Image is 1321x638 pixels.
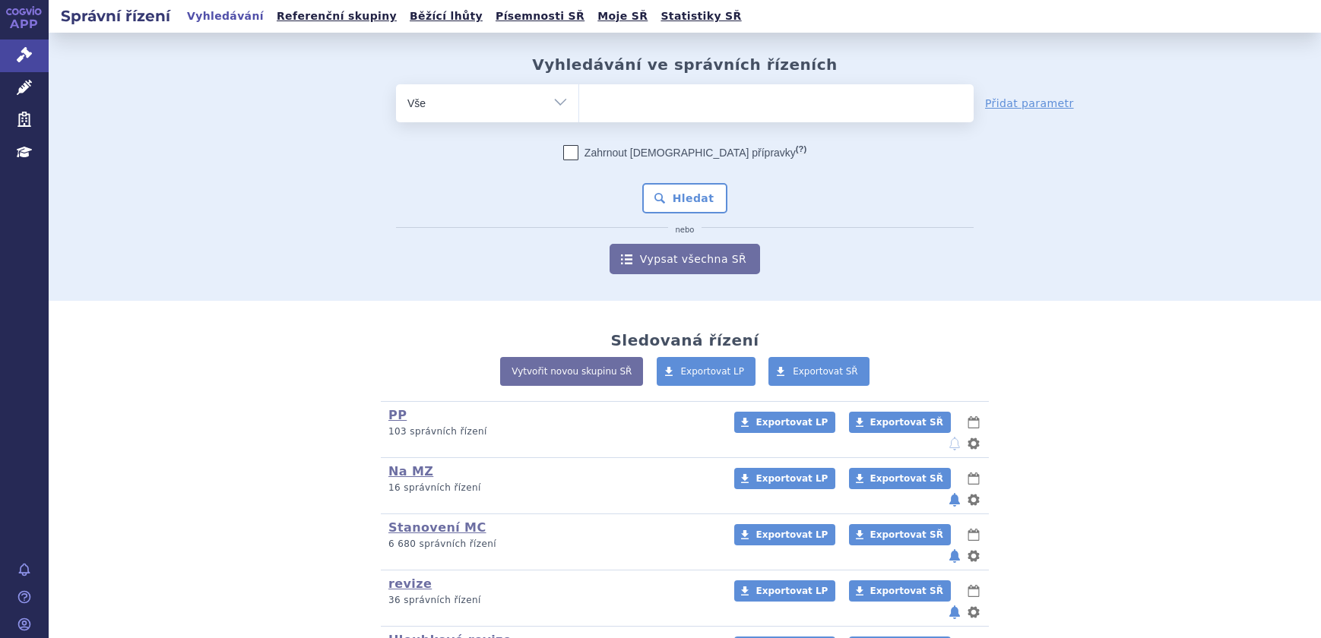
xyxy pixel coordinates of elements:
[388,594,714,607] p: 36 správních řízení
[388,538,714,551] p: 6 680 správních řízení
[966,434,981,453] button: nastavení
[668,226,702,235] i: nebo
[593,6,652,27] a: Moje SŘ
[870,586,943,596] span: Exportovat SŘ
[642,183,728,213] button: Hledat
[870,473,943,484] span: Exportovat SŘ
[870,417,943,428] span: Exportovat SŘ
[734,412,835,433] a: Exportovat LP
[657,357,756,386] a: Exportovat LP
[966,413,981,431] button: lhůty
[966,526,981,544] button: lhůty
[491,6,589,27] a: Písemnosti SŘ
[947,603,962,621] button: notifikace
[793,366,858,377] span: Exportovat SŘ
[849,468,951,489] a: Exportovat SŘ
[563,145,806,160] label: Zahrnout [DEMOGRAPHIC_DATA] přípravky
[756,529,828,540] span: Exportovat LP
[756,473,828,484] span: Exportovat LP
[388,482,714,494] p: 16 správních řízení
[849,412,951,433] a: Exportovat SŘ
[272,6,401,27] a: Referenční skupiny
[966,491,981,509] button: nastavení
[388,408,407,422] a: PP
[966,469,981,488] button: lhůty
[734,580,835,602] a: Exportovat LP
[610,331,759,349] h2: Sledovaná řízení
[734,524,835,545] a: Exportovat LP
[756,586,828,596] span: Exportovat LP
[681,366,745,377] span: Exportovat LP
[610,244,760,274] a: Vypsat všechna SŘ
[656,6,746,27] a: Statistiky SŘ
[532,55,838,74] h2: Vyhledávání ve správních řízeních
[849,524,951,545] a: Exportovat SŘ
[966,582,981,600] button: lhůty
[756,417,828,428] span: Exportovat LP
[966,603,981,621] button: nastavení
[500,357,643,386] a: Vytvořit novou skupinu SŘ
[388,576,432,591] a: revize
[947,434,962,453] button: notifikace
[768,357,870,386] a: Exportovat SŘ
[966,547,981,565] button: nastavení
[388,464,433,478] a: Na MZ
[947,547,962,565] button: notifikace
[405,6,487,27] a: Běžící lhůty
[49,5,182,27] h2: Správní řízení
[182,6,268,27] a: Vyhledávání
[870,529,943,540] span: Exportovat SŘ
[734,468,835,489] a: Exportovat LP
[849,580,951,602] a: Exportovat SŘ
[388,520,486,535] a: Stanovení MC
[796,144,806,154] abbr: (?)
[947,491,962,509] button: notifikace
[985,96,1074,111] a: Přidat parametr
[388,425,714,438] p: 103 správních řízení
